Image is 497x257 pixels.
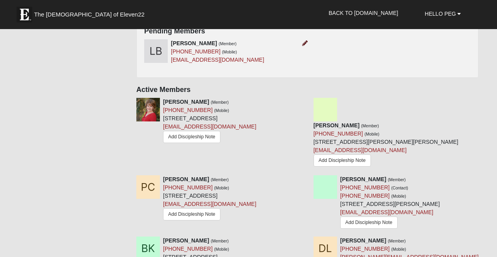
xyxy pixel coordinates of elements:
[314,122,359,128] strong: [PERSON_NAME]
[171,57,264,63] a: [EMAIL_ADDRESS][DOMAIN_NAME]
[340,176,386,182] strong: [PERSON_NAME]
[340,209,433,215] a: [EMAIL_ADDRESS][DOMAIN_NAME]
[361,123,379,128] small: (Member)
[340,184,390,191] a: [PHONE_NUMBER]
[222,50,237,54] small: (Mobile)
[163,123,256,130] a: [EMAIL_ADDRESS][DOMAIN_NAME]
[163,98,256,145] div: [STREET_ADDRESS]
[163,237,209,244] strong: [PERSON_NAME]
[13,3,170,22] a: The [DEMOGRAPHIC_DATA] of Eleven22
[163,176,209,182] strong: [PERSON_NAME]
[340,237,386,244] strong: [PERSON_NAME]
[17,7,32,22] img: Eleven22 logo
[163,99,209,105] strong: [PERSON_NAME]
[323,3,404,23] a: Back to [DOMAIN_NAME]
[388,177,406,182] small: (Member)
[163,175,256,222] div: [STREET_ADDRESS]
[365,132,380,136] small: (Mobile)
[388,239,406,243] small: (Member)
[314,130,363,137] a: [PHONE_NUMBER]
[425,11,456,17] span: Hello Peg
[314,154,371,167] a: Add Discipleship Note
[163,184,213,191] a: [PHONE_NUMBER]
[391,194,406,198] small: (Mobile)
[214,108,229,113] small: (Mobile)
[391,185,408,190] small: (Contact)
[171,48,220,55] a: [PHONE_NUMBER]
[171,40,217,46] strong: [PERSON_NAME]
[211,239,229,243] small: (Member)
[163,208,220,220] a: Add Discipleship Note
[144,27,471,36] h4: Pending Members
[211,177,229,182] small: (Member)
[419,4,467,24] a: Hello Peg
[340,217,398,229] a: Add Discipleship Note
[163,107,213,113] a: [PHONE_NUMBER]
[314,121,458,170] div: [STREET_ADDRESS][PERSON_NAME][PERSON_NAME]
[211,100,229,105] small: (Member)
[214,185,229,190] small: (Mobile)
[340,175,440,231] div: [STREET_ADDRESS][PERSON_NAME]
[340,193,390,199] a: [PHONE_NUMBER]
[34,11,145,18] span: The [DEMOGRAPHIC_DATA] of Eleven22
[314,147,407,153] a: [EMAIL_ADDRESS][DOMAIN_NAME]
[163,131,220,143] a: Add Discipleship Note
[136,86,479,94] h4: Active Members
[163,201,256,207] a: [EMAIL_ADDRESS][DOMAIN_NAME]
[218,41,237,46] small: (Member)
